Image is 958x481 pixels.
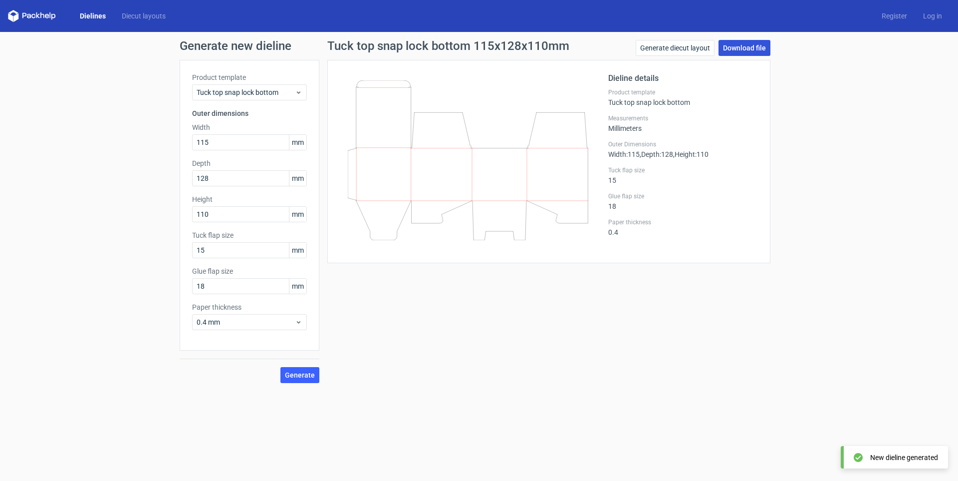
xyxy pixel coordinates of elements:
label: Product template [608,88,758,96]
label: Glue flap size [608,192,758,200]
a: Register [874,11,915,21]
label: Tuck flap size [608,166,758,174]
h1: Tuck top snap lock bottom 115x128x110mm [327,40,569,52]
button: Generate [280,367,319,383]
h3: Outer dimensions [192,108,307,118]
div: Tuck top snap lock bottom [608,88,758,106]
label: Width [192,122,307,132]
span: Width : 115 [608,150,640,158]
label: Glue flap size [192,266,307,276]
label: Height [192,194,307,204]
span: mm [289,243,306,258]
a: Log in [915,11,950,21]
div: Millimeters [608,114,758,132]
label: Product template [192,72,307,82]
div: New dieline generated [870,453,938,463]
span: Tuck top snap lock bottom [197,87,295,97]
label: Paper thickness [608,218,758,226]
label: Paper thickness [192,302,307,312]
span: Generate [285,372,315,379]
span: mm [289,207,306,222]
label: Outer Dimensions [608,140,758,148]
span: mm [289,135,306,150]
label: Measurements [608,114,758,122]
span: mm [289,171,306,186]
a: Dielines [72,11,114,21]
h1: Generate new dieline [180,40,778,52]
div: 0.4 [608,218,758,236]
span: , Height : 110 [673,150,709,158]
a: Download file [718,40,770,56]
a: Diecut layouts [114,11,174,21]
div: 15 [608,166,758,184]
span: , Depth : 128 [640,150,673,158]
a: Generate diecut layout [636,40,715,56]
label: Tuck flap size [192,230,307,240]
h2: Dieline details [608,72,758,84]
div: 18 [608,192,758,210]
span: mm [289,279,306,294]
span: 0.4 mm [197,317,295,327]
label: Depth [192,158,307,168]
